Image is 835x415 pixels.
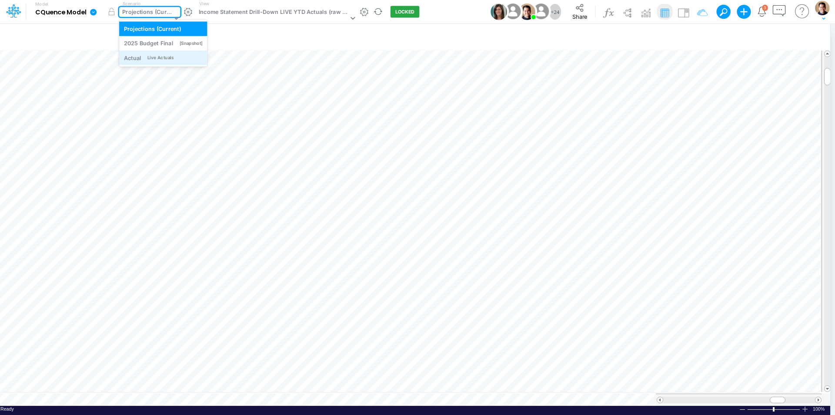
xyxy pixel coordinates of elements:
div: Zoom [747,406,802,412]
div: Live Actuals [147,54,174,61]
div: Zoom [773,407,775,412]
div: Zoom Out [739,406,746,413]
div: In Ready mode [0,406,14,412]
span: 100% [813,406,826,412]
input: Type a title here [3,27,641,45]
img: User Image Icon [531,2,551,21]
span: + 24 [551,9,559,15]
div: Projections (Current) [124,24,181,33]
div: Actual [124,54,141,62]
div: 3 unread items [764,6,766,10]
label: Model [35,2,48,7]
img: User Image Icon [503,2,523,21]
a: Notifications [757,7,767,17]
label: Scenario [123,0,140,7]
button: Share [565,1,595,23]
span: Ready [0,406,14,412]
div: Income Statement Drill-Down LIVE YTD Actuals (raw data) [199,8,348,18]
button: LOCKED [391,6,420,18]
b: CQuence Model [35,9,86,17]
div: 2025 Budget Final [124,39,173,47]
span: Share [572,13,587,20]
div: Projections (Current) [122,8,171,18]
label: View [199,0,209,7]
div: [Snapshot] [180,40,203,47]
img: User Image Icon [519,3,535,20]
img: User Image Icon [491,3,507,20]
div: Zoom level [813,406,826,412]
div: Zoom In [802,406,808,412]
